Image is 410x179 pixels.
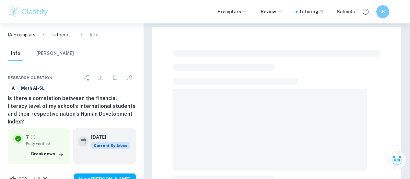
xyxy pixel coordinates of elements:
[376,5,389,18] button: IB
[261,8,283,15] p: Review
[8,5,49,18] img: Clastify logo
[94,71,107,84] div: Download
[8,46,23,61] button: Info
[299,8,324,15] a: Tutoring
[8,95,136,126] h6: Is there a correlation between the financial literacy level of my school's international students...
[30,134,36,140] a: Grade fully verified
[388,151,406,169] button: Ask Clai
[8,85,17,92] span: IA
[29,149,65,159] button: Breakdown
[90,31,99,38] p: Info
[26,134,29,141] p: 7
[8,84,17,92] a: IA
[109,71,122,84] div: Bookmark
[379,8,387,15] h6: IB
[19,85,47,92] span: Math AI-SL
[26,141,65,147] span: Fully verified
[8,75,53,81] span: Research question
[36,46,74,61] button: [PERSON_NAME]
[123,71,136,84] div: Report issue
[80,71,93,84] div: Share
[52,31,73,38] p: Is there a correlation between the financial literacy level of my school's international students...
[337,8,355,15] a: Schools
[91,142,130,149] span: Current Syllabus
[91,134,125,141] h6: [DATE]
[360,6,371,17] button: Help and Feedback
[18,84,47,92] a: Math AI-SL
[8,31,35,38] a: IA Exemplars
[91,142,130,149] div: This exemplar is based on the current syllabus. Feel free to refer to it for inspiration/ideas wh...
[217,8,248,15] p: Exemplars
